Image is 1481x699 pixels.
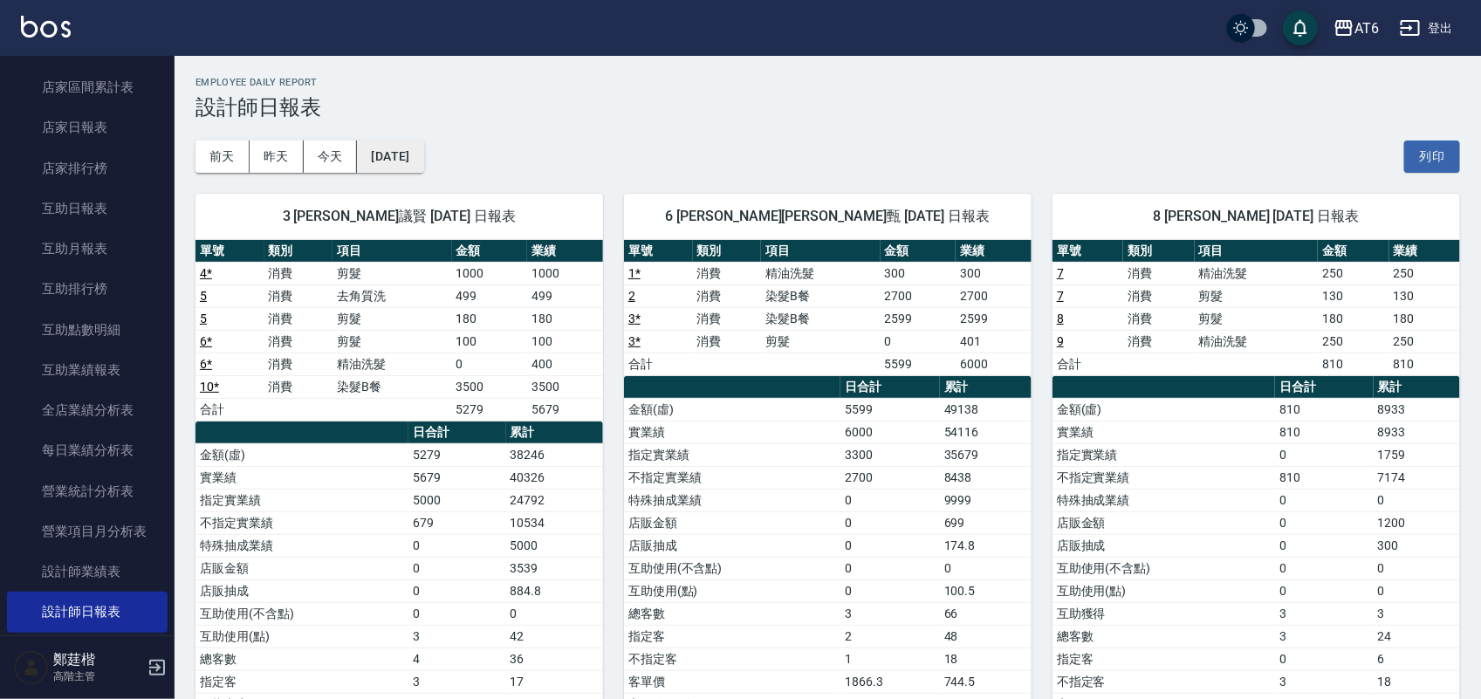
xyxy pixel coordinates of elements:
[940,511,1032,534] td: 699
[1195,330,1318,353] td: 精油洗髮
[506,602,604,625] td: 0
[506,511,604,534] td: 10534
[195,625,408,648] td: 互助使用(點)
[452,398,528,421] td: 5279
[1404,140,1460,173] button: 列印
[1275,398,1374,421] td: 810
[506,579,604,602] td: 884.8
[195,95,1460,120] h3: 設計師日報表
[7,350,168,390] a: 互助業績報表
[195,511,408,534] td: 不指定實業績
[53,668,142,684] p: 高階主管
[7,430,168,470] a: 每日業績分析表
[881,284,956,307] td: 2700
[1052,398,1275,421] td: 金額(虛)
[1052,489,1275,511] td: 特殊抽成業績
[1057,334,1064,348] a: 9
[195,398,264,421] td: 合計
[195,579,408,602] td: 店販抽成
[452,330,528,353] td: 100
[1275,376,1374,399] th: 日合計
[408,625,505,648] td: 3
[1057,266,1064,280] a: 7
[195,77,1460,88] h2: Employee Daily Report
[840,443,939,466] td: 3300
[761,307,880,330] td: 染髮B餐
[940,421,1032,443] td: 54116
[1052,466,1275,489] td: 不指定實業績
[956,240,1032,263] th: 業績
[527,240,603,263] th: 業績
[1374,443,1460,466] td: 1759
[357,140,423,173] button: [DATE]
[761,262,880,284] td: 精油洗髮
[1195,284,1318,307] td: 剪髮
[7,229,168,269] a: 互助月報表
[333,375,451,398] td: 染髮B餐
[1052,443,1275,466] td: 指定實業績
[840,466,939,489] td: 2700
[1275,511,1374,534] td: 0
[1052,602,1275,625] td: 互助獲得
[1052,353,1123,375] td: 合計
[408,602,505,625] td: 0
[1123,262,1194,284] td: 消費
[333,262,451,284] td: 剪髮
[304,140,358,173] button: 今天
[693,330,762,353] td: 消費
[1374,376,1460,399] th: 累計
[1318,240,1388,263] th: 金額
[506,443,604,466] td: 38246
[1275,602,1374,625] td: 3
[940,625,1032,648] td: 48
[7,148,168,188] a: 店家排行榜
[881,307,956,330] td: 2599
[1318,330,1388,353] td: 250
[940,398,1032,421] td: 49138
[1052,240,1123,263] th: 單號
[940,376,1032,399] th: 累計
[527,262,603,284] td: 1000
[527,353,603,375] td: 400
[195,443,408,466] td: 金額(虛)
[840,648,939,670] td: 1
[195,670,408,693] td: 指定客
[1374,489,1460,511] td: 0
[840,398,939,421] td: 5599
[1374,511,1460,534] td: 1200
[250,140,304,173] button: 昨天
[1275,557,1374,579] td: 0
[940,557,1032,579] td: 0
[693,240,762,263] th: 類別
[7,107,168,147] a: 店家日報表
[1318,262,1388,284] td: 250
[1052,511,1275,534] td: 店販金額
[956,262,1032,284] td: 300
[408,489,505,511] td: 5000
[624,353,693,375] td: 合計
[527,330,603,353] td: 100
[7,471,168,511] a: 營業統計分析表
[940,670,1032,693] td: 744.5
[1123,240,1194,263] th: 類別
[881,353,956,375] td: 5599
[452,307,528,330] td: 180
[624,398,840,421] td: 金額(虛)
[1052,579,1275,602] td: 互助使用(點)
[1052,670,1275,693] td: 不指定客
[940,579,1032,602] td: 100.5
[264,240,333,263] th: 類別
[408,648,505,670] td: 4
[195,602,408,625] td: 互助使用(不含點)
[840,376,939,399] th: 日合計
[1275,670,1374,693] td: 3
[1275,466,1374,489] td: 810
[7,67,168,107] a: 店家區間累計表
[333,284,451,307] td: 去角質洗
[1275,534,1374,557] td: 0
[7,269,168,309] a: 互助排行榜
[200,289,207,303] a: 5
[195,557,408,579] td: 店販金額
[1275,489,1374,511] td: 0
[1052,421,1275,443] td: 實業績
